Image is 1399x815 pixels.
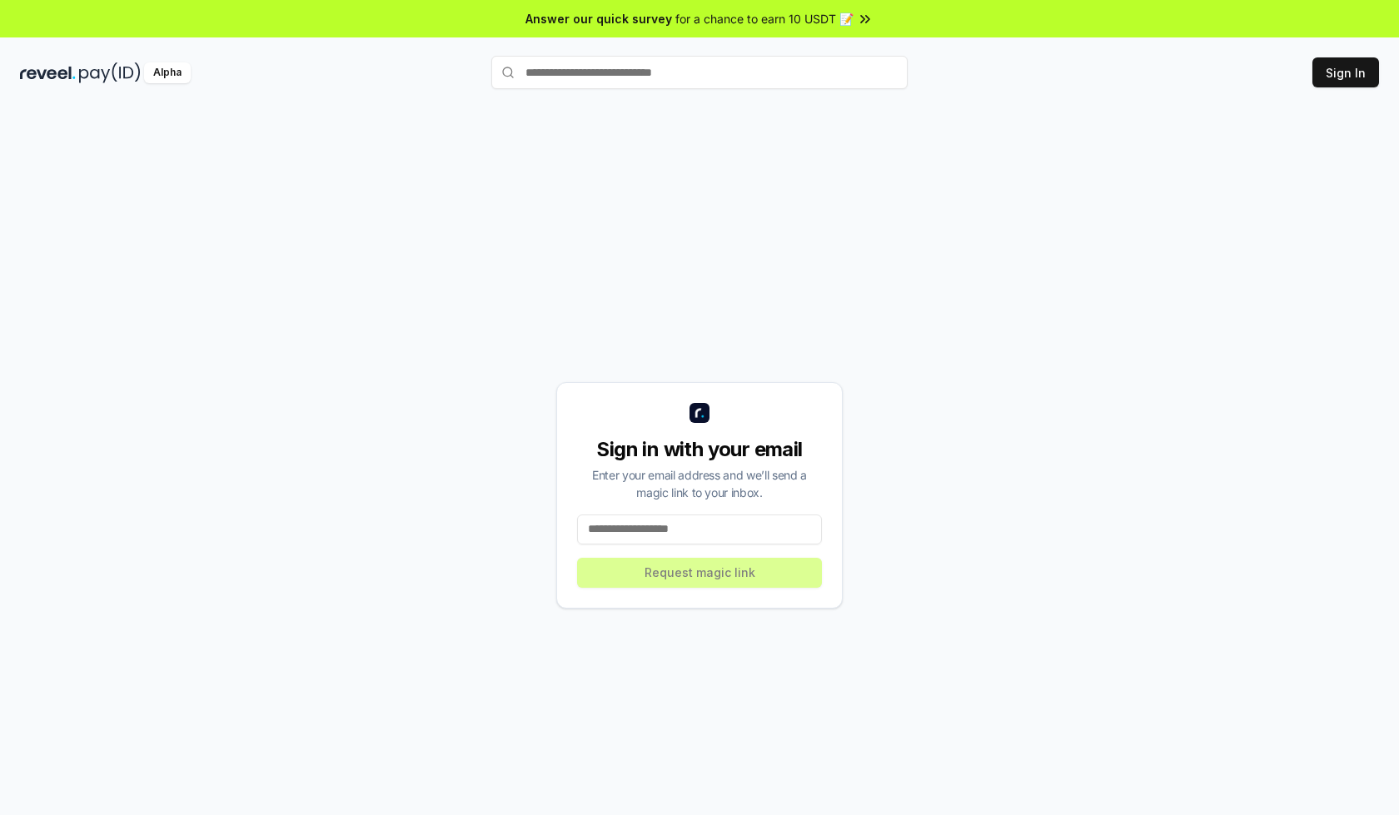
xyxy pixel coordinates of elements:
[1312,57,1379,87] button: Sign In
[144,62,191,83] div: Alpha
[20,62,76,83] img: reveel_dark
[675,10,854,27] span: for a chance to earn 10 USDT 📝
[690,403,709,423] img: logo_small
[79,62,141,83] img: pay_id
[525,10,672,27] span: Answer our quick survey
[577,466,822,501] div: Enter your email address and we’ll send a magic link to your inbox.
[577,436,822,463] div: Sign in with your email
